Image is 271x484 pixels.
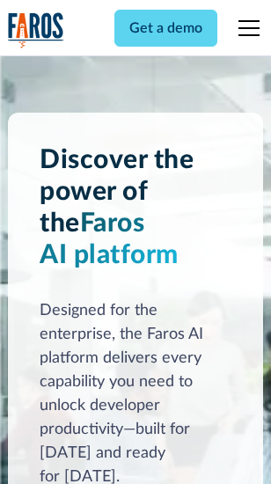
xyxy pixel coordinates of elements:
a: Get a demo [114,10,217,47]
h1: Discover the power of the [40,144,231,271]
img: Logo of the analytics and reporting company Faros. [8,12,64,48]
div: menu [228,7,263,49]
a: home [8,12,64,48]
span: Faros AI platform [40,210,179,268]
